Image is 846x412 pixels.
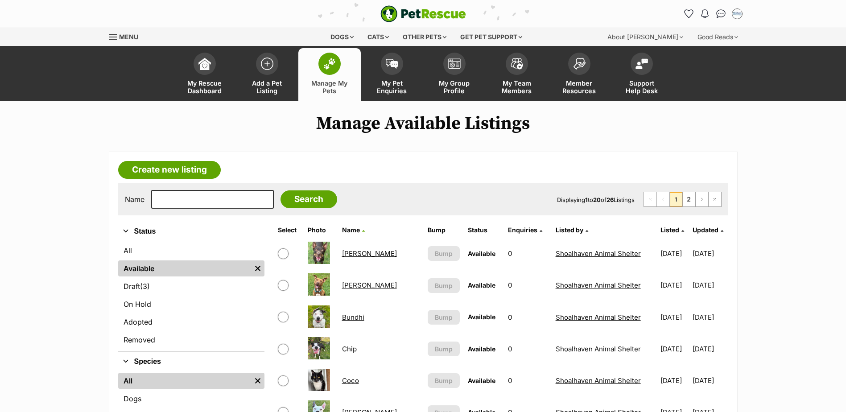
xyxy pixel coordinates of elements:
[434,79,475,95] span: My Group Profile
[251,373,264,389] a: Remove filter
[556,345,641,353] a: Shoalhaven Animal Shelter
[497,79,537,95] span: My Team Members
[693,226,718,234] span: Updated
[396,28,453,46] div: Other pets
[125,195,144,203] label: Name
[118,356,264,367] button: Species
[428,278,460,293] button: Bump
[428,342,460,356] button: Bump
[424,223,463,237] th: Bump
[435,249,453,258] span: Bump
[693,302,727,333] td: [DATE]
[464,223,503,237] th: Status
[511,58,523,70] img: team-members-icon-5396bd8760b3fe7c0b43da4ab00e1e3bb1a5d9ba89233759b79545d2d3fc5d0d.svg
[504,334,551,364] td: 0
[691,28,744,46] div: Good Reads
[556,226,583,234] span: Listed by
[693,226,723,234] a: Updated
[468,345,495,353] span: Available
[508,226,537,234] span: translation missing: en.admin.listings.index.attributes.enquiries
[323,58,336,70] img: manage-my-pets-icon-02211641906a0b7f246fdf0571729dbe1e7629f14944591b6c1af311fb30b64b.svg
[198,58,211,70] img: dashboard-icon-eb2f2d2d3e046f16d808141f083e7271f6b2e854fb5c12c21221c1fb7104beca.svg
[342,281,397,289] a: [PERSON_NAME]
[448,58,461,69] img: group-profile-icon-3fa3cf56718a62981997c0bc7e787c4b2cf8bcc04b72c1350f741eb67cf2f40e.svg
[548,48,611,101] a: Member Resources
[714,7,728,21] a: Conversations
[611,48,673,101] a: Support Help Desk
[693,238,727,269] td: [DATE]
[607,196,614,203] strong: 26
[508,226,542,234] a: Enquiries
[698,7,712,21] button: Notifications
[696,192,708,206] a: Next page
[657,302,692,333] td: [DATE]
[140,281,150,292] span: (3)
[274,223,303,237] th: Select
[435,313,453,322] span: Bump
[435,281,453,290] span: Bump
[118,226,264,237] button: Status
[557,196,635,203] span: Displaying to of Listings
[468,281,495,289] span: Available
[556,226,588,234] a: Listed by
[683,192,695,206] a: Page 2
[372,79,412,95] span: My Pet Enquiries
[657,334,692,364] td: [DATE]
[660,226,684,234] a: Listed
[556,281,641,289] a: Shoalhaven Animal Shelter
[660,226,679,234] span: Listed
[185,79,225,95] span: My Rescue Dashboard
[644,192,656,206] span: First page
[361,48,423,101] a: My Pet Enquiries
[304,223,337,237] th: Photo
[342,226,360,234] span: Name
[733,9,742,18] img: Jodie Parnell profile pic
[118,243,264,259] a: All
[342,313,364,321] a: Bundhi
[247,79,287,95] span: Add a Pet Listing
[693,365,727,396] td: [DATE]
[109,28,144,44] a: Menu
[682,7,744,21] ul: Account quick links
[342,376,359,385] a: Coco
[504,365,551,396] td: 0
[693,270,727,301] td: [DATE]
[118,391,264,407] a: Dogs
[380,5,466,22] img: logo-e224e6f780fb5917bec1dbf3a21bbac754714ae5b6737aabdf751b685950b380.svg
[428,246,460,261] button: Bump
[716,9,726,18] img: chat-41dd97257d64d25036548639549fe6c8038ab92f7586957e7f3b1b290dea8141.svg
[468,250,495,257] span: Available
[118,314,264,330] a: Adopted
[657,192,669,206] span: Previous page
[559,79,599,95] span: Member Resources
[261,58,273,70] img: add-pet-listing-icon-0afa8454b4691262ce3f59096e99ab1cd57d4a30225e0717b998d2c9b9846f56.svg
[118,278,264,294] a: Draft
[585,196,588,203] strong: 1
[324,28,360,46] div: Dogs
[118,260,251,276] a: Available
[118,161,221,179] a: Create new listing
[486,48,548,101] a: My Team Members
[236,48,298,101] a: Add a Pet Listing
[423,48,486,101] a: My Group Profile
[118,296,264,312] a: On Hold
[556,376,641,385] a: Shoalhaven Animal Shelter
[644,192,722,207] nav: Pagination
[504,270,551,301] td: 0
[657,270,692,301] td: [DATE]
[670,192,682,206] span: Page 1
[119,33,138,41] span: Menu
[173,48,236,101] a: My Rescue Dashboard
[682,7,696,21] a: Favourites
[657,365,692,396] td: [DATE]
[298,48,361,101] a: Manage My Pets
[380,5,466,22] a: PetRescue
[657,238,692,269] td: [DATE]
[636,58,648,69] img: help-desk-icon-fdf02630f3aa405de69fd3d07c3f3aa587a6932b1a1747fa1d2bba05be0121f9.svg
[118,373,251,389] a: All
[435,344,453,354] span: Bump
[342,249,397,258] a: [PERSON_NAME]
[573,58,586,70] img: member-resources-icon-8e73f808a243e03378d46382f2149f9095a855e16c252ad45f914b54edf8863c.svg
[342,226,365,234] a: Name
[118,332,264,348] a: Removed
